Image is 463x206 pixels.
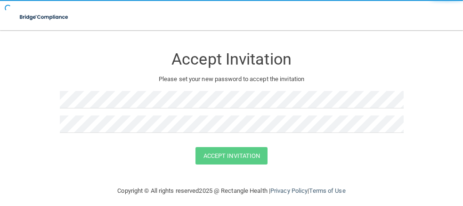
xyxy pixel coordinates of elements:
h3: Accept Invitation [60,50,404,68]
img: bridge_compliance_login_screen.278c3ca4.svg [14,8,74,27]
button: Accept Invitation [195,147,268,165]
p: Please set your new password to accept the invitation [67,74,397,85]
a: Terms of Use [309,187,345,194]
a: Privacy Policy [270,187,308,194]
div: Copyright © All rights reserved 2025 @ Rectangle Health | | [60,176,404,206]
